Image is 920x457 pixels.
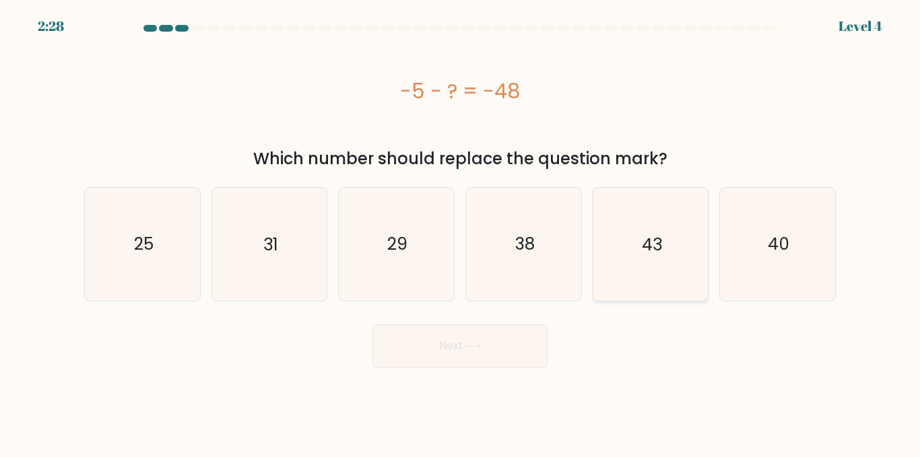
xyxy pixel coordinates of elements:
text: 25 [133,232,153,256]
text: 43 [642,232,662,256]
text: 31 [263,232,278,256]
text: 38 [515,232,534,256]
div: 2:28 [38,16,64,36]
div: Level 4 [839,16,882,36]
text: 40 [768,232,789,256]
text: 29 [387,232,407,256]
button: Next [372,324,548,367]
div: -5 - ? = -48 [84,76,836,106]
div: Which number should replace the question mark? [92,147,828,171]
